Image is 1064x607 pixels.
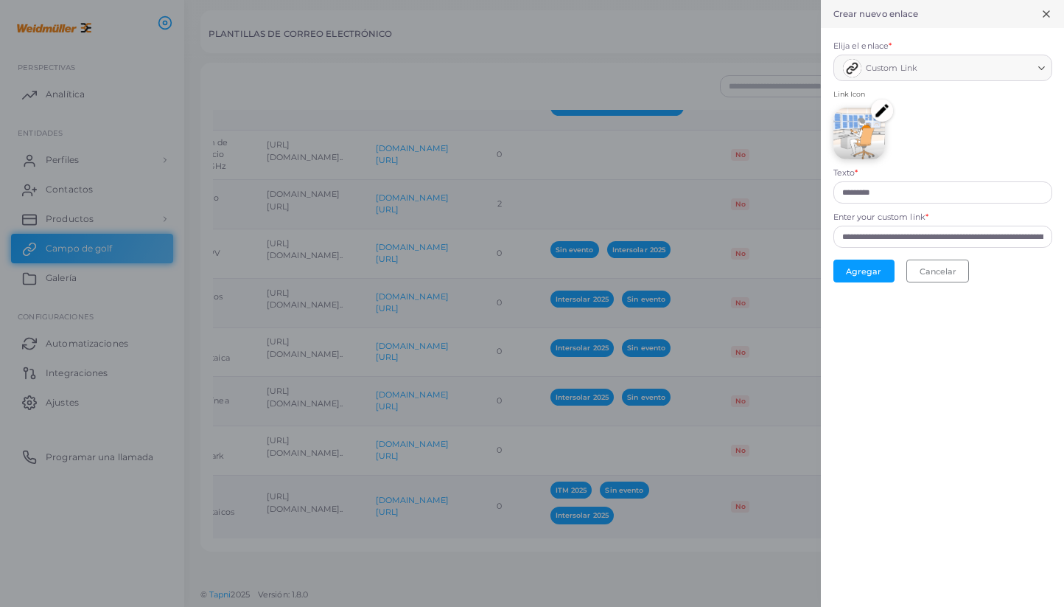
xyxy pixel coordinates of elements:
font: Agregar [846,266,881,277]
font: Texto [833,167,855,178]
label: Enter your custom link [833,212,929,223]
img: edit.png [871,100,893,122]
font: Cancelar [920,266,956,277]
font: Crear nuevo enlace [833,9,919,19]
img: pfioC6f4MFw0suzWMP2hL0W8exb4KhrM-1753225276405.png [833,108,885,159]
span: Custom Link [866,61,917,76]
span: Link Icon [833,89,1052,100]
div: Buscar opción [833,55,1052,82]
button: Agregar [833,260,895,282]
button: Cancelar [906,260,969,282]
font: Elija el enlace [833,41,889,51]
img: avatar [843,59,861,77]
input: Buscar opción [921,58,1032,77]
